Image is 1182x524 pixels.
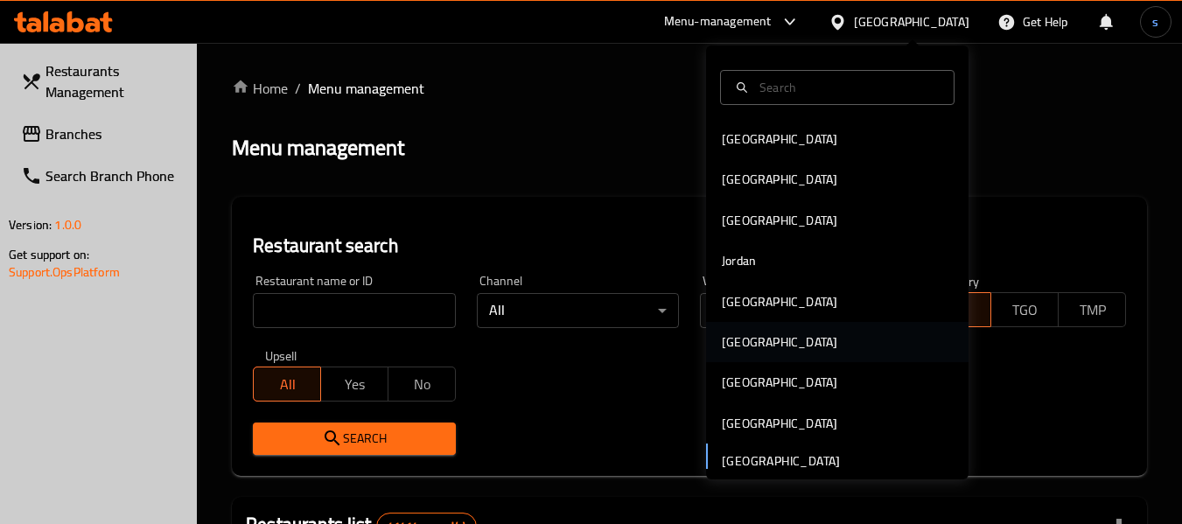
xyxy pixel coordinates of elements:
[700,293,902,328] div: All
[9,261,120,283] a: Support.OpsPlatform
[854,12,969,31] div: [GEOGRAPHIC_DATA]
[328,372,381,397] span: Yes
[7,50,198,113] a: Restaurants Management
[722,414,837,433] div: [GEOGRAPHIC_DATA]
[253,423,455,455] button: Search
[295,78,301,99] li: /
[308,78,424,99] span: Menu management
[232,134,404,162] h2: Menu management
[722,373,837,392] div: [GEOGRAPHIC_DATA]
[267,428,441,450] span: Search
[722,332,837,352] div: [GEOGRAPHIC_DATA]
[722,251,756,270] div: Jordan
[722,170,837,189] div: [GEOGRAPHIC_DATA]
[664,11,772,32] div: Menu-management
[54,213,81,236] span: 1.0.0
[752,78,943,97] input: Search
[1152,12,1158,31] span: s
[253,233,1126,259] h2: Restaurant search
[45,60,184,102] span: Restaurants Management
[232,78,1147,99] nav: breadcrumb
[7,113,198,155] a: Branches
[998,297,1052,323] span: TGO
[388,367,456,402] button: No
[990,292,1059,327] button: TGO
[1058,292,1126,327] button: TMP
[722,129,837,149] div: [GEOGRAPHIC_DATA]
[395,372,449,397] span: No
[232,78,288,99] a: Home
[45,123,184,144] span: Branches
[265,349,297,361] label: Upsell
[722,211,837,230] div: [GEOGRAPHIC_DATA]
[7,155,198,197] a: Search Branch Phone
[936,275,980,287] label: Delivery
[477,293,679,328] div: All
[722,292,837,311] div: [GEOGRAPHIC_DATA]
[253,293,455,328] input: Search for restaurant name or ID..
[9,243,89,266] span: Get support on:
[9,213,52,236] span: Version:
[253,367,321,402] button: All
[320,367,388,402] button: Yes
[261,372,314,397] span: All
[45,165,184,186] span: Search Branch Phone
[1066,297,1119,323] span: TMP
